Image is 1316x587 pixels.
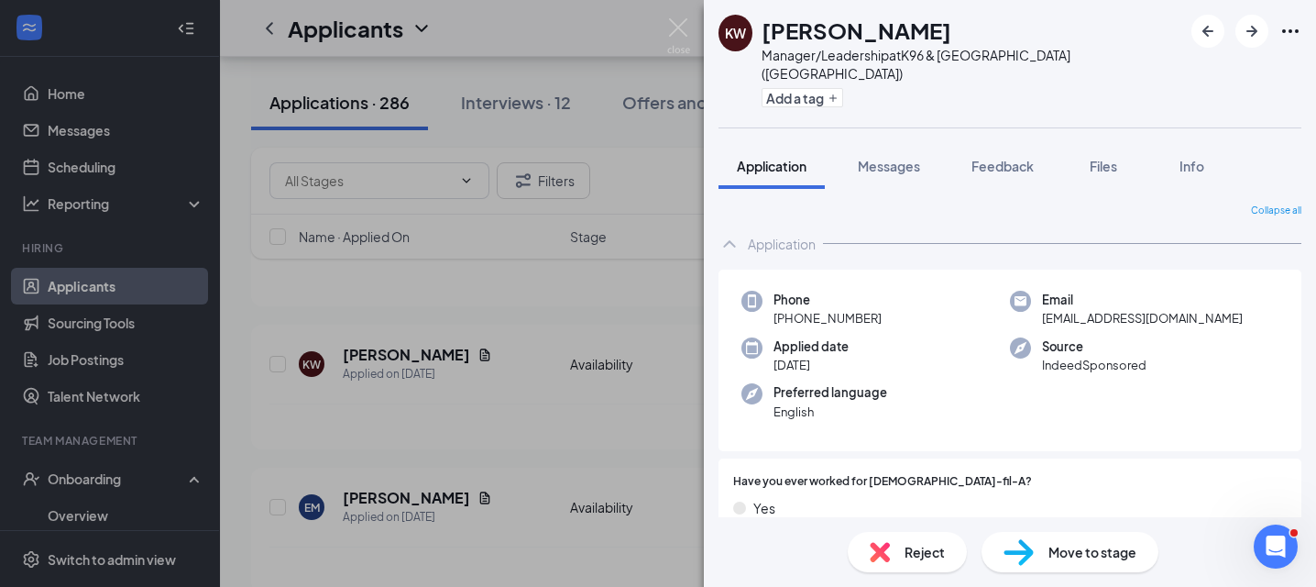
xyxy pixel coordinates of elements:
span: Reject [905,542,945,562]
svg: Ellipses [1279,20,1301,42]
span: Feedback [971,158,1034,174]
iframe: Intercom live chat [1254,525,1298,569]
span: Source [1042,338,1146,356]
svg: ArrowRight [1241,20,1263,42]
button: ArrowRight [1235,15,1268,48]
span: [EMAIL_ADDRESS][DOMAIN_NAME] [1042,309,1243,327]
span: Yes [753,498,775,518]
h1: [PERSON_NAME] [762,15,951,46]
span: English [773,403,887,421]
div: Manager/Leadership at K96 & [GEOGRAPHIC_DATA] ([GEOGRAPHIC_DATA]) [762,46,1182,83]
span: Phone [773,291,882,309]
button: ArrowLeftNew [1191,15,1224,48]
span: Have you ever worked for [DEMOGRAPHIC_DATA]-fil-A? [733,473,1032,491]
span: Messages [858,158,920,174]
span: Files [1090,158,1117,174]
span: Info [1179,158,1204,174]
span: Applied date [773,338,849,356]
span: Move to stage [1048,542,1136,562]
span: [PHONE_NUMBER] [773,309,882,327]
button: PlusAdd a tag [762,88,843,107]
span: Email [1042,291,1243,309]
div: KW [725,24,746,42]
span: Preferred language [773,383,887,402]
svg: ArrowLeftNew [1197,20,1219,42]
span: Collapse all [1251,204,1301,218]
div: Application [748,235,816,253]
span: Application [737,158,806,174]
span: [DATE] [773,356,849,374]
span: IndeedSponsored [1042,356,1146,374]
svg: ChevronUp [718,233,740,255]
svg: Plus [828,93,839,104]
